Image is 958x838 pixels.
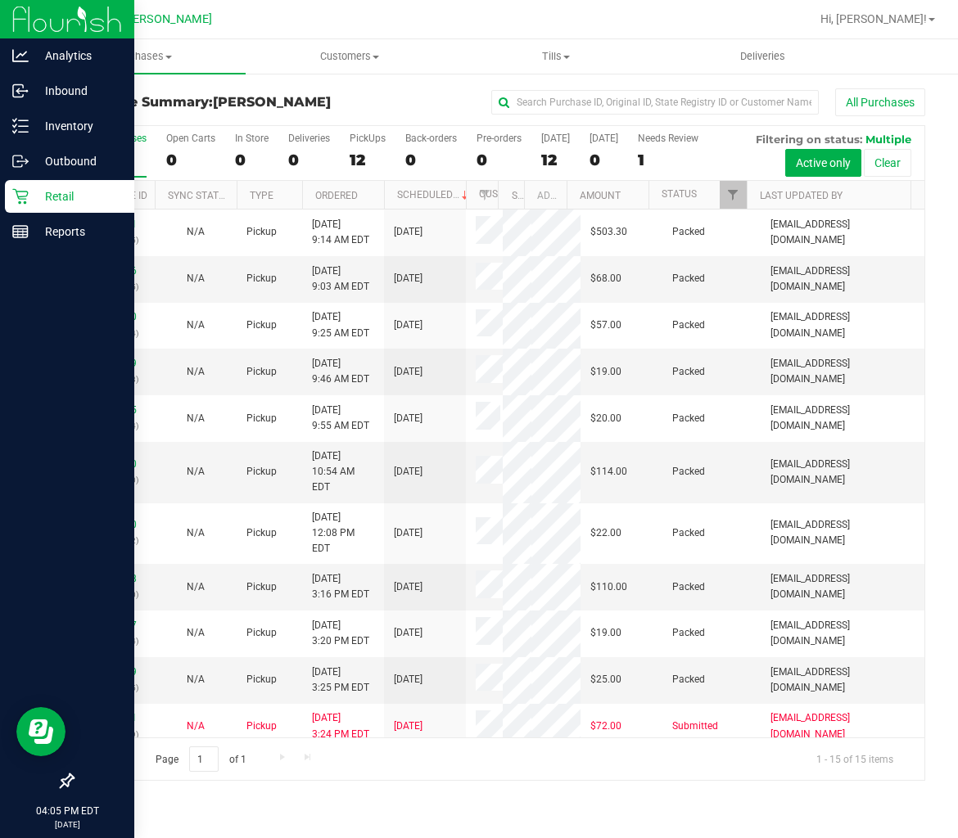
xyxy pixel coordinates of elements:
a: Purchases [39,39,246,74]
button: Clear [864,149,911,177]
span: Packed [672,318,705,333]
span: Not Applicable [187,627,205,638]
h3: Purchase Summary: [72,95,356,110]
span: Page of 1 [142,746,260,772]
span: Packed [672,411,705,426]
span: $19.00 [590,625,621,641]
div: 0 [288,151,330,169]
div: Back-orders [405,133,457,144]
span: Pickup [246,224,277,240]
span: [DATE] 9:46 AM EDT [312,356,369,387]
inline-svg: Retail [12,188,29,205]
span: Pickup [246,672,277,687]
button: N/A [187,672,205,687]
p: Reports [29,222,127,241]
div: 0 [477,151,522,169]
span: Packed [672,364,705,380]
span: [DATE] [394,464,423,480]
span: [EMAIL_ADDRESS][DOMAIN_NAME] [770,457,915,488]
button: N/A [187,318,205,333]
span: Submitted [672,719,718,734]
iframe: Resource center [16,707,66,756]
span: [DATE] [394,411,423,426]
div: Open Carts [166,133,215,144]
span: Pickup [246,464,277,480]
span: $110.00 [590,579,627,595]
a: Amount [580,190,621,201]
span: [DATE] [394,579,423,595]
span: [DATE] 3:16 PM EDT [312,571,369,602]
p: Analytics [29,46,127,65]
span: [DATE] 9:55 AM EDT [312,403,369,434]
span: Not Applicable [187,273,205,284]
span: [EMAIL_ADDRESS][DOMAIN_NAME] [770,710,915,741]
p: Inventory [29,116,127,136]
div: 0 [166,151,215,169]
span: [DATE] 10:54 AM EDT [312,448,374,496]
span: Purchases [39,49,246,64]
span: [PERSON_NAME] [213,94,331,110]
span: [DATE] 3:24 PM EDT [312,710,369,741]
input: Search Purchase ID, Original ID, State Registry ID or Customer Name... [491,90,819,115]
span: Not Applicable [187,674,205,685]
div: 0 [235,151,269,169]
inline-svg: Inventory [12,118,29,134]
a: Scheduled [397,189,472,200]
p: Inbound [29,81,127,101]
p: [DATE] [7,818,127,831]
button: N/A [187,625,205,641]
span: Not Applicable [187,319,205,331]
inline-svg: Reports [12,223,29,240]
a: Filter [720,181,747,209]
span: Tills [454,49,658,64]
a: Customers [246,39,452,74]
span: [DATE] [394,625,423,641]
button: N/A [187,464,205,480]
span: Packed [672,672,705,687]
p: Retail [29,187,127,206]
div: 0 [405,151,457,169]
button: N/A [187,579,205,595]
span: [DATE] 9:25 AM EDT [312,309,369,340]
inline-svg: Outbound [12,153,29,169]
a: Deliveries [659,39,865,74]
span: $20.00 [590,411,621,426]
span: [EMAIL_ADDRESS][DOMAIN_NAME] [770,618,915,649]
div: Pre-orders [477,133,522,144]
span: Packed [672,224,705,240]
span: Not Applicable [187,366,205,377]
span: Not Applicable [187,226,205,237]
span: Packed [672,271,705,286]
span: Pickup [246,525,277,541]
span: [EMAIL_ADDRESS][DOMAIN_NAME] [770,403,915,434]
span: $114.00 [590,464,627,480]
button: N/A [187,224,205,240]
span: 1 - 15 of 15 items [803,746,906,771]
div: 12 [541,151,570,169]
span: [EMAIL_ADDRESS][DOMAIN_NAME] [770,571,915,602]
span: [PERSON_NAME] [122,12,212,26]
div: [DATE] [590,133,618,144]
span: $25.00 [590,672,621,687]
span: Filtering on status: [756,133,862,146]
span: [DATE] [394,719,423,734]
div: 12 [350,151,386,169]
span: [DATE] [394,672,423,687]
span: [EMAIL_ADDRESS][DOMAIN_NAME] [770,665,915,696]
span: [DATE] 3:20 PM EDT [312,618,369,649]
th: Address [524,181,567,209]
span: Pickup [246,271,277,286]
span: Not Applicable [187,466,205,477]
span: [EMAIL_ADDRESS][DOMAIN_NAME] [770,264,915,295]
button: N/A [187,271,205,286]
a: Sync Status [168,190,231,201]
span: [DATE] [394,318,423,333]
span: [EMAIL_ADDRESS][DOMAIN_NAME] [770,309,915,340]
span: Not Applicable [187,720,205,732]
inline-svg: Inbound [12,83,29,99]
span: Hi, [PERSON_NAME]! [820,12,927,25]
div: Deliveries [288,133,330,144]
span: Multiple [865,133,911,146]
span: Packed [672,579,705,595]
button: Active only [785,149,861,177]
